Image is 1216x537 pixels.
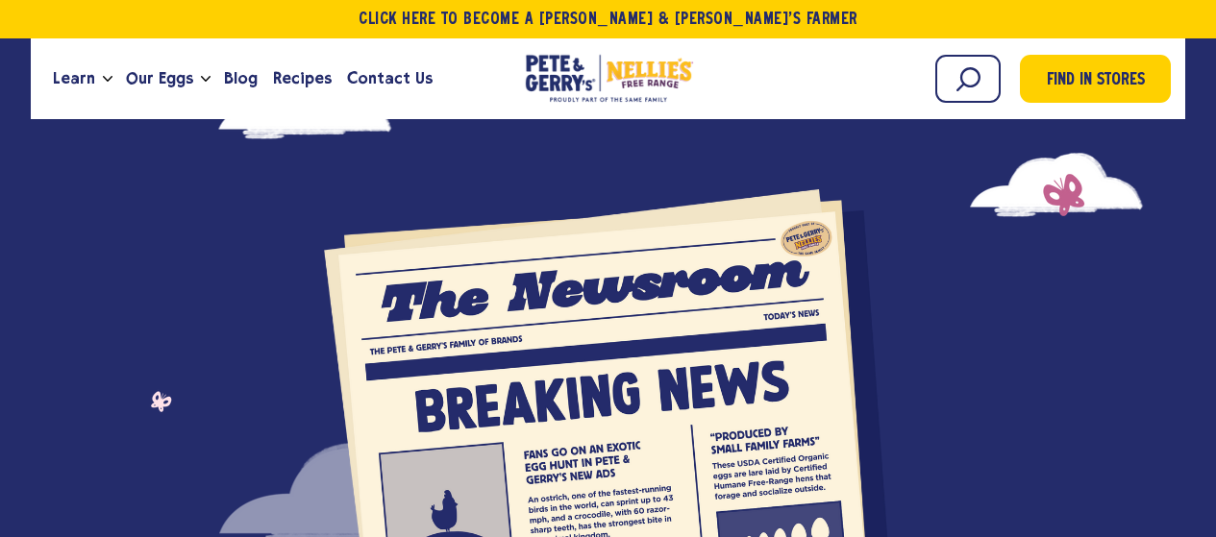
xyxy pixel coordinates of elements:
[935,55,1001,103] input: Search
[53,66,95,90] span: Learn
[103,76,112,83] button: Open the dropdown menu for Learn
[126,66,193,90] span: Our Eggs
[216,53,265,105] a: Blog
[118,53,201,105] a: Our Eggs
[1020,55,1171,103] a: Find in Stores
[201,76,211,83] button: Open the dropdown menu for Our Eggs
[265,53,339,105] a: Recipes
[45,53,103,105] a: Learn
[224,66,258,90] span: Blog
[347,66,433,90] span: Contact Us
[1047,68,1145,94] span: Find in Stores
[273,66,332,90] span: Recipes
[339,53,440,105] a: Contact Us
